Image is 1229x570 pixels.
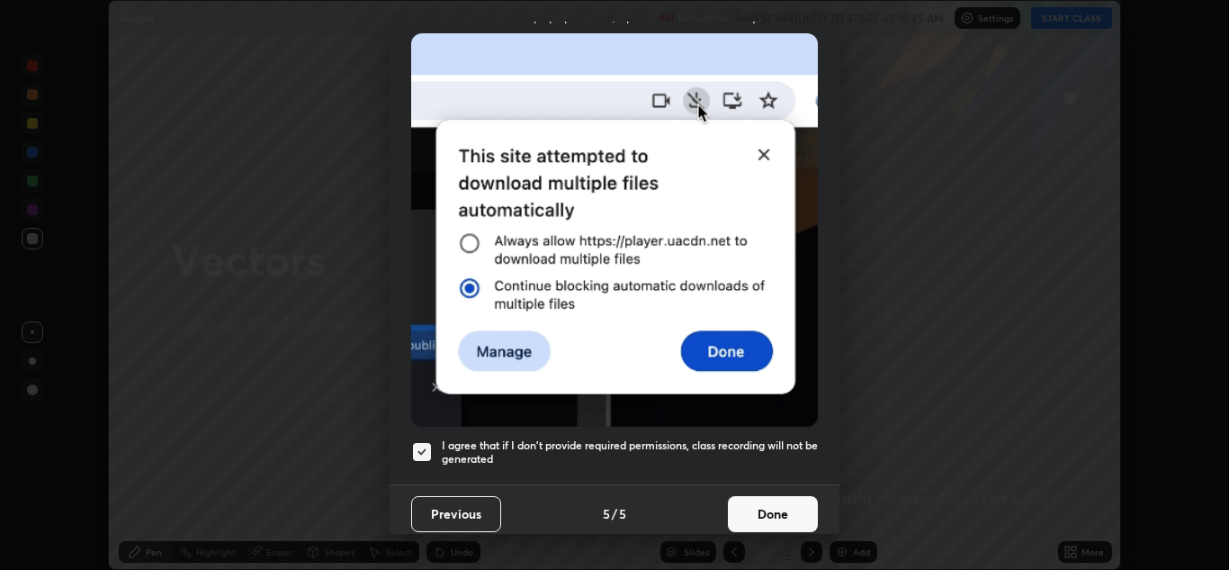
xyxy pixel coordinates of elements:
[612,504,617,523] h4: /
[411,33,818,427] img: downloads-permission-blocked.gif
[442,439,818,466] h5: I agree that if I don't provide required permissions, class recording will not be generated
[603,504,610,523] h4: 5
[619,504,626,523] h4: 5
[728,496,818,532] button: Done
[411,496,501,532] button: Previous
